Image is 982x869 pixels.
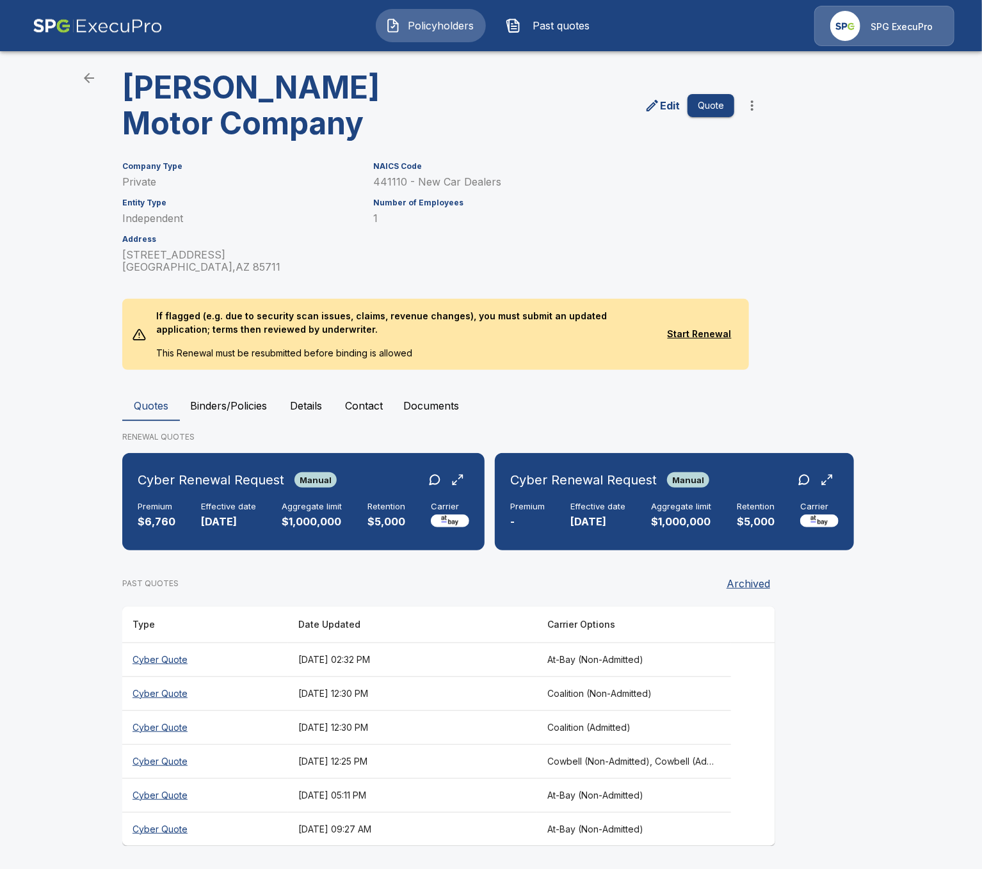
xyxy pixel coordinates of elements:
th: Coalition (Admitted) [537,710,731,744]
th: Cyber Quote [122,676,288,710]
button: Details [277,390,335,421]
h6: NAICS Code [373,162,734,171]
p: $6,760 [138,514,175,529]
button: Start Renewal [660,323,739,346]
img: Carrier [800,514,839,527]
th: Coalition (Non-Admitted) [537,676,731,710]
h6: Number of Employees [373,198,734,207]
th: [DATE] 12:30 PM [288,710,537,744]
h6: Effective date [201,502,256,512]
a: Agency IconSPG ExecuPro [814,6,954,46]
p: [STREET_ADDRESS] [GEOGRAPHIC_DATA] , AZ 85711 [122,249,358,273]
th: At-Bay (Non-Admitted) [537,812,731,846]
p: $5,000 [367,514,405,529]
h6: Premium [138,502,175,512]
p: This Renewal must be resubmitted before binding is allowed [146,346,660,370]
span: Policyholders [406,18,476,33]
table: responsive table [122,607,775,846]
th: Date Updated [288,607,537,643]
th: Cyber Quote [122,812,288,846]
th: At-Bay (Non-Admitted) [537,642,731,676]
button: Binders/Policies [180,390,277,421]
span: Manual [667,475,709,485]
a: edit [642,95,682,116]
button: Policyholders IconPolicyholders [376,9,486,42]
button: Archived [721,571,775,596]
th: [DATE] 12:30 PM [288,676,537,710]
span: Past quotes [526,18,597,33]
th: Carrier Options [537,607,731,643]
p: $1,000,000 [651,514,711,529]
button: Quotes [122,390,180,421]
p: - [510,514,545,529]
h6: Retention [367,502,405,512]
p: [DATE] [570,514,625,529]
th: Cyber Quote [122,710,288,744]
p: Private [122,176,358,188]
button: Documents [393,390,469,421]
h6: Effective date [570,502,625,512]
th: At-Bay (Non-Admitted) [537,778,731,812]
img: Past quotes Icon [506,18,521,33]
div: policyholder tabs [122,390,860,421]
img: Agency Icon [830,11,860,41]
button: Contact [335,390,393,421]
img: Policyholders Icon [385,18,401,33]
h6: Premium [510,502,545,512]
h6: Carrier [800,502,839,512]
th: Type [122,607,288,643]
th: [DATE] 02:32 PM [288,642,537,676]
h6: Carrier [431,502,469,512]
p: 441110 - New Car Dealers [373,176,734,188]
h3: [PERSON_NAME] Motor Company [122,70,439,141]
img: Carrier [431,514,469,527]
h6: Aggregate limit [282,502,342,512]
th: Cyber Quote [122,744,288,778]
p: Edit [660,98,680,113]
img: AA Logo [33,6,163,46]
th: [DATE] 05:11 PM [288,778,537,812]
th: Cyber Quote [122,642,288,676]
button: Past quotes IconPast quotes [496,9,606,42]
button: more [739,93,765,118]
h6: Cyber Renewal Request [510,470,657,490]
th: Cyber Quote [122,778,288,812]
h6: Retention [737,502,775,512]
th: Cowbell (Non-Admitted), Cowbell (Admitted), Corvus Cyber (Non-Admitted), Tokio Marine TMHCC (Non-... [537,744,731,778]
p: If flagged (e.g. due to security scan issues, claims, revenue changes), you must submit an update... [146,299,660,346]
p: SPG ExecuPro [871,20,933,33]
p: Independent [122,212,358,225]
p: $1,000,000 [282,514,342,529]
p: RENEWAL QUOTES [122,431,860,443]
h6: Entity Type [122,198,358,207]
p: 1 [373,212,734,225]
h6: Cyber Renewal Request [138,470,284,490]
a: back [76,65,102,91]
span: Manual [294,475,337,485]
p: $5,000 [737,514,775,529]
h6: Aggregate limit [651,502,711,512]
h6: Company Type [122,162,358,171]
p: [DATE] [201,514,256,529]
th: [DATE] 09:27 AM [288,812,537,846]
button: Quote [688,94,734,118]
h6: Address [122,235,358,244]
th: [DATE] 12:25 PM [288,744,537,778]
p: PAST QUOTES [122,578,179,589]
